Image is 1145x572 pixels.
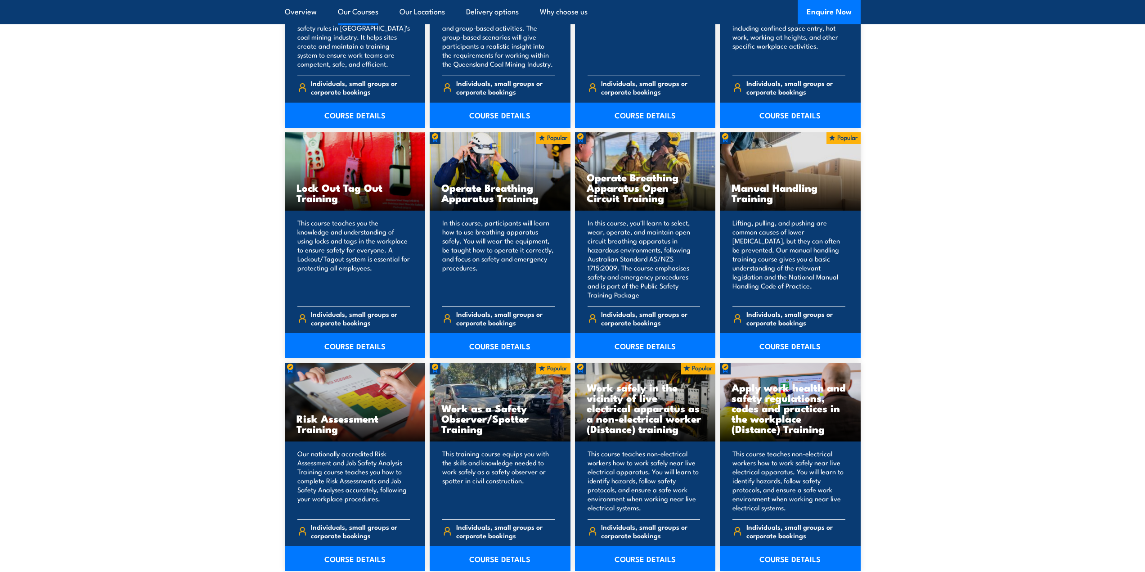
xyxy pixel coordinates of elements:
a: COURSE DETAILS [285,103,426,128]
a: COURSE DETAILS [720,103,861,128]
a: COURSE DETAILS [575,333,716,358]
span: Individuals, small groups or corporate bookings [456,310,555,327]
a: COURSE DETAILS [430,103,570,128]
span: Individuals, small groups or corporate bookings [456,79,555,96]
p: In this course, you'll learn to select, wear, operate, and maintain open circuit breathing appara... [588,218,700,299]
h3: Work safely in the vicinity of live electrical apparatus as a non-electrical worker (Distance) tr... [587,382,704,434]
a: COURSE DETAILS [720,546,861,571]
p: This training course equips you with the skills and knowledge needed to work safely as a safety o... [442,449,555,512]
p: This course teaches you the knowledge and understanding of using locks and tags in the workplace ... [297,218,410,299]
a: COURSE DETAILS [575,103,716,128]
span: Individuals, small groups or corporate bookings [456,522,555,540]
span: Individuals, small groups or corporate bookings [601,522,700,540]
span: Individuals, small groups or corporate bookings [311,79,410,96]
span: Individuals, small groups or corporate bookings [311,310,410,327]
h3: Apply work health and safety regulations, codes and practices in the workplace (Distance) Training [732,382,849,434]
span: Individuals, small groups or corporate bookings [746,79,845,96]
h3: Lock Out Tag Out Training [296,182,414,203]
p: Our nationally accredited Risk Assessment and Job Safety Analysis Training course teaches you how... [297,449,410,512]
a: COURSE DETAILS [285,333,426,358]
p: Lifting, pulling, and pushing are common causes of lower [MEDICAL_DATA], but they can often be pr... [732,218,845,299]
p: In this course, participants will learn how to use breathing apparatus safely. You will wear the ... [442,218,555,299]
h3: Operate Breathing Apparatus Open Circuit Training [587,172,704,203]
a: COURSE DETAILS [720,333,861,358]
p: This course teaches non-electrical workers how to work safely near live electrical apparatus. You... [588,449,700,512]
h3: Risk Assessment Training [296,413,414,434]
a: COURSE DETAILS [575,546,716,571]
p: This course teaches non-electrical workers how to work safely near live electrical apparatus. You... [732,449,845,512]
span: Individuals, small groups or corporate bookings [311,522,410,540]
span: Individuals, small groups or corporate bookings [601,310,700,327]
h3: Operate Breathing Apparatus Training [441,182,559,203]
span: Individuals, small groups or corporate bookings [746,522,845,540]
span: Individuals, small groups or corporate bookings [746,310,845,327]
h3: Work as a Safety Observer/Spotter Training [441,403,559,434]
a: COURSE DETAILS [430,546,570,571]
a: COURSE DETAILS [285,546,426,571]
span: Individuals, small groups or corporate bookings [601,79,700,96]
h3: Manual Handling Training [732,182,849,203]
a: COURSE DETAILS [430,333,570,358]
